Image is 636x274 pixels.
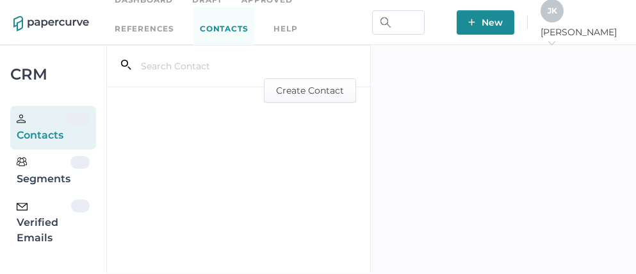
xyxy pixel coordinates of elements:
img: person.20a629c4.svg [17,114,26,123]
div: Verified Emails [17,200,71,246]
button: Create Contact [264,78,356,103]
div: help [273,22,297,36]
img: segments.b9481e3d.svg [17,157,27,167]
button: New [457,10,514,35]
span: J K [548,6,557,15]
div: Segments [17,156,70,187]
span: New [468,10,503,35]
span: [PERSON_NAME] [541,26,623,49]
i: arrow_right [547,39,556,47]
a: References [115,22,174,36]
i: search_left [121,60,131,70]
span: Create Contact [276,79,344,102]
div: CRM [10,69,96,80]
input: Search Contact [131,54,296,78]
img: email-icon-black.c777dcea.svg [17,203,28,210]
img: papercurve-logo-colour.7244d18c.svg [13,16,89,31]
div: Contacts [17,112,66,143]
a: Contacts [193,7,254,51]
img: search.bf03fe8b.svg [380,17,391,28]
input: Search Workspace [372,10,425,35]
a: Create Contact [264,83,356,96]
img: plus-white.e19ec114.svg [468,19,475,26]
